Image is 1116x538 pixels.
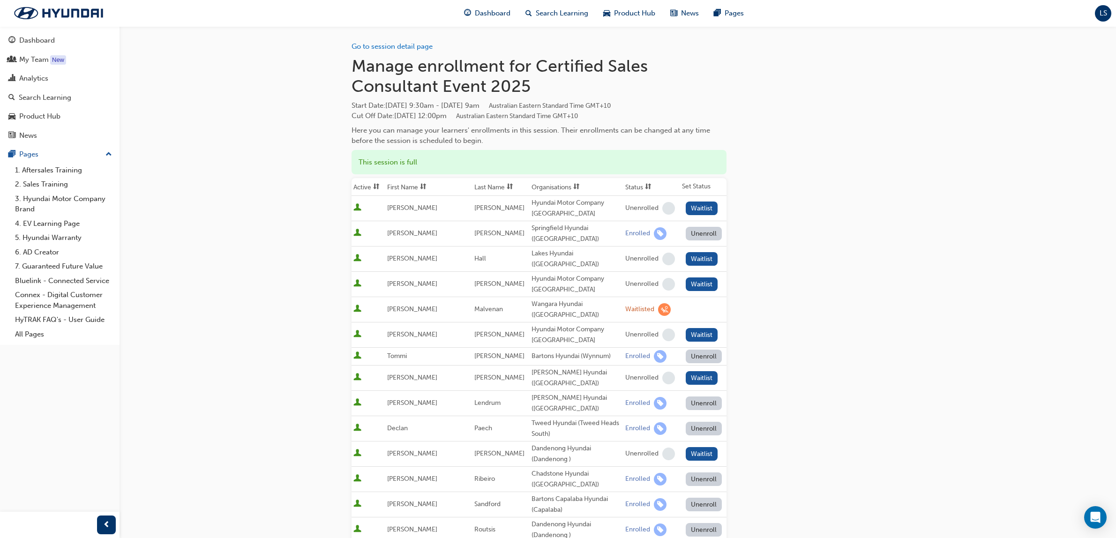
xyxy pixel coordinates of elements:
[474,374,524,381] span: [PERSON_NAME]
[103,519,110,531] span: prev-icon
[352,112,578,120] span: Cut Off Date : [DATE] 12:00pm
[387,305,437,313] span: [PERSON_NAME]
[474,330,524,338] span: [PERSON_NAME]
[536,8,588,19] span: Search Learning
[532,248,622,269] div: Lakes Hyundai ([GEOGRAPHIC_DATA])
[387,424,408,432] span: Declan
[353,424,361,433] span: User is active
[353,203,361,213] span: User is active
[387,352,407,360] span: Tommi
[19,130,37,141] div: News
[4,89,116,106] a: Search Learning
[1095,5,1111,22] button: LS
[352,178,385,196] th: Toggle SortBy
[662,202,675,215] span: learningRecordVerb_NONE-icon
[4,30,116,146] button: DashboardMy TeamAnalyticsSearch LearningProduct HubNews
[11,217,116,231] a: 4. EV Learning Page
[19,54,49,65] div: My Team
[19,35,55,46] div: Dashboard
[625,475,650,484] div: Enrolled
[625,374,659,382] div: Unenrolled
[474,399,501,407] span: Lendrum
[662,448,675,460] span: learningRecordVerb_NONE-icon
[4,70,116,87] a: Analytics
[8,112,15,121] span: car-icon
[625,449,659,458] div: Unenrolled
[532,324,622,345] div: Hyundai Motor Company [GEOGRAPHIC_DATA]
[625,525,650,534] div: Enrolled
[387,229,437,237] span: [PERSON_NAME]
[11,231,116,245] a: 5. Hyundai Warranty
[654,498,667,511] span: learningRecordVerb_ENROLL-icon
[474,424,492,432] span: Paech
[532,418,622,439] div: Tweed Hyundai (Tweed Heads South)
[11,192,116,217] a: 3. Hyundai Motor Company Brand
[625,204,659,213] div: Unenrolled
[464,7,471,19] span: guage-icon
[19,111,60,122] div: Product Hub
[474,449,524,457] span: [PERSON_NAME]
[686,498,722,511] button: Unenroll
[507,183,513,191] span: sorting-icon
[596,4,663,23] a: car-iconProduct Hub
[5,3,112,23] img: Trak
[686,396,722,410] button: Unenroll
[11,288,116,313] a: Connex - Digital Customer Experience Management
[474,475,495,483] span: Ribeiro
[645,183,652,191] span: sorting-icon
[662,329,675,341] span: learningRecordVerb_NONE-icon
[662,253,675,265] span: learningRecordVerb_NONE-icon
[11,245,116,260] a: 6. AD Creator
[714,7,721,19] span: pages-icon
[352,150,727,175] div: This session is full
[387,330,437,338] span: [PERSON_NAME]
[385,178,472,196] th: Toggle SortBy
[353,474,361,484] span: User is active
[4,108,116,125] a: Product Hub
[625,352,650,361] div: Enrolled
[532,469,622,490] div: Chadstone Hyundai ([GEOGRAPHIC_DATA])
[352,125,727,146] div: Here you can manage your learners' enrollments in this session. Their enrollments can be changed ...
[4,146,116,163] button: Pages
[353,398,361,408] span: User is active
[663,4,706,23] a: news-iconNews
[8,37,15,45] span: guage-icon
[474,254,486,262] span: Hall
[681,8,699,19] span: News
[686,523,722,537] button: Unenroll
[658,303,671,316] span: learningRecordVerb_WAITLIST-icon
[353,330,361,339] span: User is active
[11,177,116,192] a: 2. Sales Training
[532,367,622,389] div: [PERSON_NAME] Hyundai ([GEOGRAPHIC_DATA])
[8,94,15,102] span: search-icon
[686,202,718,215] button: Waitlist
[654,227,667,240] span: learningRecordVerb_ENROLL-icon
[4,127,116,144] a: News
[474,204,524,212] span: [PERSON_NAME]
[670,7,677,19] span: news-icon
[1084,506,1107,529] div: Open Intercom Messenger
[387,525,437,533] span: [PERSON_NAME]
[105,149,112,161] span: up-icon
[662,372,675,384] span: learningRecordVerb_NONE-icon
[387,399,437,407] span: [PERSON_NAME]
[532,351,622,362] div: Bartons Hyundai (Wynnum)
[625,330,659,339] div: Unenrolled
[532,393,622,414] div: [PERSON_NAME] Hyundai ([GEOGRAPHIC_DATA])
[654,350,667,363] span: learningRecordVerb_ENROLL-icon
[4,32,116,49] a: Dashboard
[353,500,361,509] span: User is active
[387,280,437,288] span: [PERSON_NAME]
[11,163,116,178] a: 1. Aftersales Training
[474,352,524,360] span: [PERSON_NAME]
[603,7,610,19] span: car-icon
[686,422,722,435] button: Unenroll
[530,178,623,196] th: Toggle SortBy
[623,178,680,196] th: Toggle SortBy
[474,229,524,237] span: [PERSON_NAME]
[19,92,71,103] div: Search Learning
[8,75,15,83] span: chart-icon
[353,525,361,534] span: User is active
[352,42,433,51] a: Go to session detail page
